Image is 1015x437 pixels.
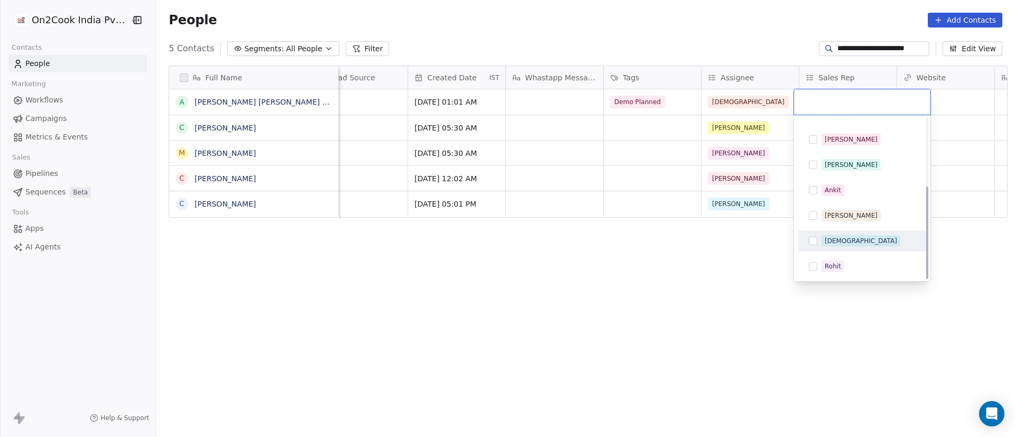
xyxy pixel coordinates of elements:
[825,262,841,271] div: Rohit
[825,185,841,195] div: Ankit
[825,236,897,246] div: [DEMOGRAPHIC_DATA]
[825,211,878,220] div: [PERSON_NAME]
[825,135,878,144] div: [PERSON_NAME]
[798,2,926,277] div: Suggestions
[825,160,878,170] div: [PERSON_NAME]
